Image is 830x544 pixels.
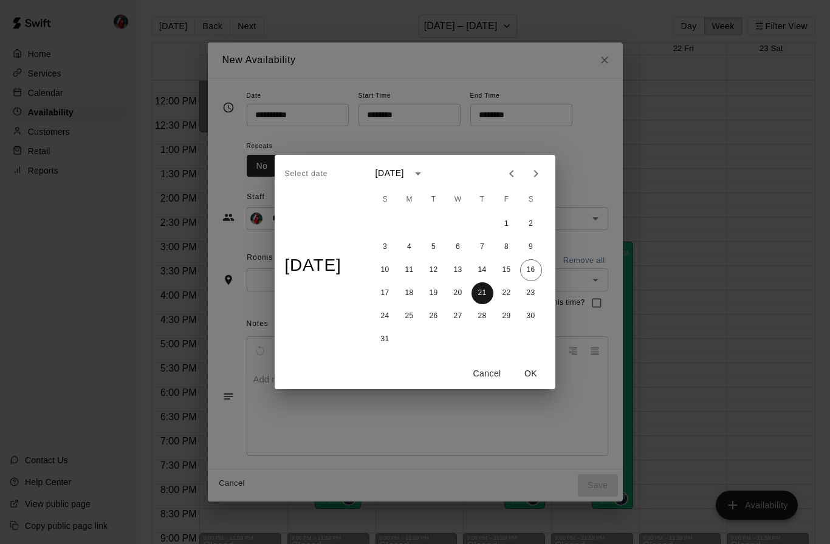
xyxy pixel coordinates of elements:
[374,188,396,212] span: Sunday
[399,305,420,327] button: 25
[399,282,420,304] button: 18
[399,236,420,258] button: 4
[496,259,518,281] button: 15
[520,188,542,212] span: Saturday
[376,167,404,180] div: [DATE]
[423,188,445,212] span: Tuesday
[496,236,518,258] button: 8
[447,305,469,327] button: 27
[423,259,445,281] button: 12
[399,188,420,212] span: Monday
[468,362,507,385] button: Cancel
[512,362,550,385] button: OK
[472,259,493,281] button: 14
[496,305,518,327] button: 29
[399,259,420,281] button: 11
[520,259,542,281] button: 16
[374,305,396,327] button: 24
[423,236,445,258] button: 5
[447,188,469,212] span: Wednesday
[472,282,493,304] button: 21
[374,259,396,281] button: 10
[499,161,524,186] button: Previous month
[520,213,542,235] button: 2
[374,282,396,304] button: 17
[520,305,542,327] button: 30
[423,282,445,304] button: 19
[524,161,548,186] button: Next month
[520,282,542,304] button: 23
[496,282,518,304] button: 22
[447,259,469,281] button: 13
[374,328,396,350] button: 31
[496,188,518,212] span: Friday
[472,188,493,212] span: Thursday
[472,305,493,327] button: 28
[284,165,328,184] span: Select date
[284,255,341,276] h4: [DATE]
[496,213,518,235] button: 1
[447,282,469,304] button: 20
[472,236,493,258] button: 7
[408,163,428,184] button: calendar view is open, switch to year view
[447,236,469,258] button: 6
[423,305,445,327] button: 26
[374,236,396,258] button: 3
[520,236,542,258] button: 9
